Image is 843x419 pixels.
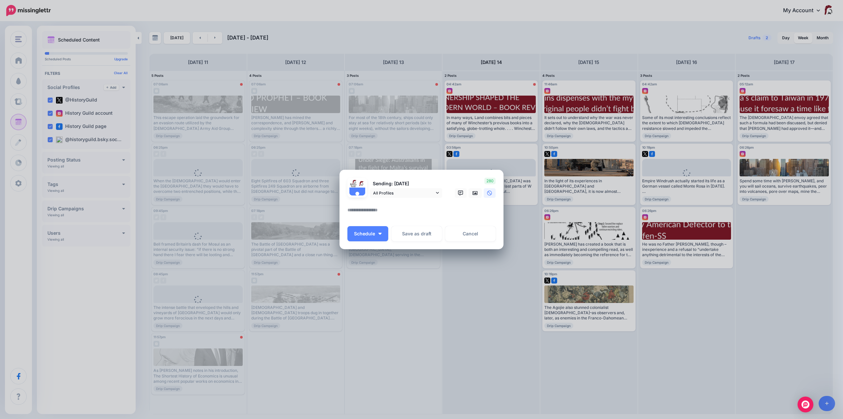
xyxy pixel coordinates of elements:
img: Hu3l9d_N-52559.jpg [357,180,365,188]
p: Sending: [DATE] [370,180,442,188]
a: All Profiles [370,188,442,198]
img: arrow-down-white.png [378,233,382,235]
img: 107731654_100216411778643_5832032346804107827_n-bsa91741.jpg [349,180,357,188]
div: Open Intercom Messenger [798,397,813,412]
span: Schedule [354,231,375,236]
span: All Profiles [373,190,434,196]
button: Schedule [347,226,388,241]
button: Save as draft [392,226,442,241]
span: 280 [484,178,496,184]
a: Cancel [445,226,496,241]
img: user_default_image.png [349,188,365,203]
